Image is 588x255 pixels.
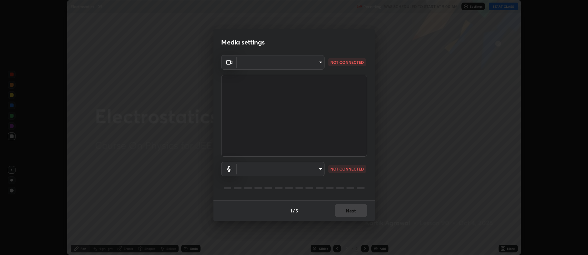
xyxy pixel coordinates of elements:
[237,55,325,70] div: ​
[237,162,325,176] div: ​
[290,207,292,214] h4: 1
[330,166,364,172] p: NOT CONNECTED
[295,207,298,214] h4: 5
[330,59,364,65] p: NOT CONNECTED
[293,207,295,214] h4: /
[221,38,265,46] h2: Media settings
